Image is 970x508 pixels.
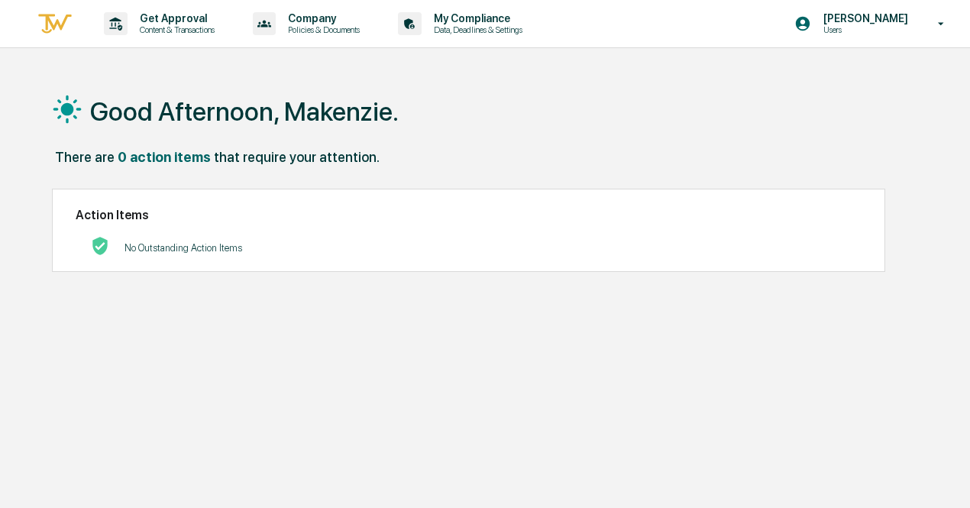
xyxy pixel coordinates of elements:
[90,96,399,127] h1: Good Afternoon, Makenzie.
[214,149,380,165] div: that require your attention.
[128,12,222,24] p: Get Approval
[276,24,367,35] p: Policies & Documents
[128,24,222,35] p: Content & Transactions
[276,12,367,24] p: Company
[422,24,530,35] p: Data, Deadlines & Settings
[118,149,211,165] div: 0 action items
[811,24,916,35] p: Users
[422,12,530,24] p: My Compliance
[91,237,109,255] img: No Actions logo
[124,242,242,254] p: No Outstanding Action Items
[76,208,862,222] h2: Action Items
[811,12,916,24] p: [PERSON_NAME]
[37,11,73,37] img: logo
[55,149,115,165] div: There are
